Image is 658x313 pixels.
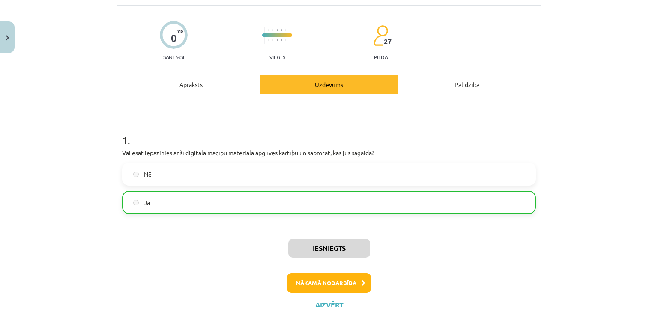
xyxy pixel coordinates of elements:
img: icon-short-line-57e1e144782c952c97e751825c79c345078a6d821885a25fce030b3d8c18986b.svg [277,39,278,41]
img: icon-short-line-57e1e144782c952c97e751825c79c345078a6d821885a25fce030b3d8c18986b.svg [277,29,278,31]
img: icon-close-lesson-0947bae3869378f0d4975bcd49f059093ad1ed9edebbc8119c70593378902aed.svg [6,35,9,41]
span: 27 [384,38,392,45]
p: Viegls [269,54,285,60]
img: icon-short-line-57e1e144782c952c97e751825c79c345078a6d821885a25fce030b3d8c18986b.svg [285,29,286,31]
img: icon-short-line-57e1e144782c952c97e751825c79c345078a6d821885a25fce030b3d8c18986b.svg [268,29,269,31]
span: Jā [144,198,150,207]
img: icon-short-line-57e1e144782c952c97e751825c79c345078a6d821885a25fce030b3d8c18986b.svg [281,39,282,41]
img: icon-short-line-57e1e144782c952c97e751825c79c345078a6d821885a25fce030b3d8c18986b.svg [281,29,282,31]
p: Vai esat iepazinies ar šī digitālā mācību materiāla apguves kārtību un saprotat, kas jūs sagaida? [122,148,536,157]
p: pilda [374,54,388,60]
button: Iesniegts [288,239,370,258]
img: icon-short-line-57e1e144782c952c97e751825c79c345078a6d821885a25fce030b3d8c18986b.svg [290,39,290,41]
button: Aizvērt [313,301,345,309]
div: Palīdzība [398,75,536,94]
h1: 1 . [122,119,536,146]
p: Saņemsi [160,54,188,60]
img: students-c634bb4e5e11cddfef0936a35e636f08e4e9abd3cc4e673bd6f9a4125e45ecb1.svg [373,25,388,46]
span: XP [177,29,183,34]
div: 0 [171,32,177,44]
img: icon-short-line-57e1e144782c952c97e751825c79c345078a6d821885a25fce030b3d8c18986b.svg [285,39,286,41]
input: Jā [133,200,139,205]
img: icon-long-line-d9ea69661e0d244f92f715978eff75569469978d946b2353a9bb055b3ed8787d.svg [264,27,265,44]
img: icon-short-line-57e1e144782c952c97e751825c79c345078a6d821885a25fce030b3d8c18986b.svg [290,29,290,31]
img: icon-short-line-57e1e144782c952c97e751825c79c345078a6d821885a25fce030b3d8c18986b.svg [268,39,269,41]
button: Nākamā nodarbība [287,273,371,293]
div: Uzdevums [260,75,398,94]
input: Nē [133,172,139,177]
div: Apraksts [122,75,260,94]
span: Nē [144,170,152,179]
